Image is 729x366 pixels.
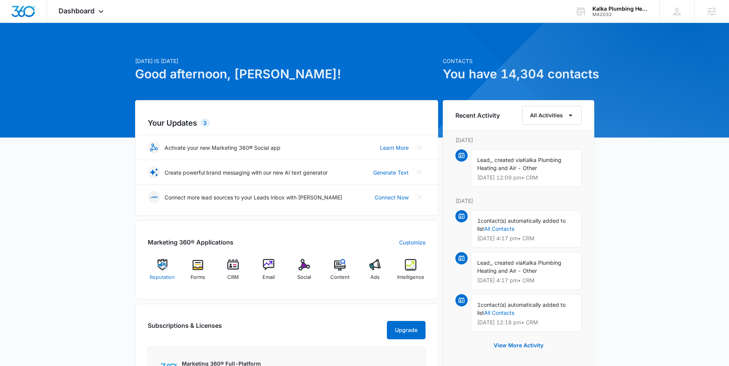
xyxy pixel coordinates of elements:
[360,259,390,287] a: Ads
[373,168,409,177] a: Generate Text
[375,193,409,201] a: Connect Now
[387,321,426,339] button: Upgrade
[484,225,514,232] a: All Contacts
[443,57,594,65] p: Contacts
[330,274,349,281] span: Content
[413,191,426,203] button: Close
[396,259,426,287] a: Intelligence
[148,238,233,247] h2: Marketing 360® Applications
[135,65,438,83] h1: Good afternoon, [PERSON_NAME]!
[219,259,248,287] a: CRM
[148,259,177,287] a: Reputation
[380,144,409,152] a: Learn More
[397,274,424,281] span: Intelligence
[183,259,212,287] a: Forms
[148,321,222,336] h2: Subscriptions & Licenses
[455,136,582,144] p: [DATE]
[443,65,594,83] h1: You have 14,304 contacts
[165,193,342,201] p: Connect more lead sources to your Leads Inbox with [PERSON_NAME]
[370,274,380,281] span: Ads
[477,157,491,163] span: Lead,
[486,336,551,355] button: View More Activity
[477,236,575,241] p: [DATE] 4:17 pm • CRM
[200,118,210,128] div: 3
[59,7,95,15] span: Dashboard
[455,197,582,205] p: [DATE]
[477,217,566,232] span: contact(s) automatically added to list
[413,141,426,154] button: Close
[477,278,575,283] p: [DATE] 4:17 pm • CRM
[491,259,523,266] span: , created via
[254,259,284,287] a: Email
[191,274,205,281] span: Forms
[135,57,438,65] p: [DATE] is [DATE]
[227,274,239,281] span: CRM
[592,12,648,17] div: account id
[455,111,500,120] h6: Recent Activity
[150,274,175,281] span: Reputation
[165,168,328,177] p: Create powerful brand messaging with our new AI text generator
[148,117,426,129] h2: Your Updates
[165,144,281,152] p: Activate your new Marketing 360® Social app
[399,238,426,246] a: Customize
[592,6,648,12] div: account name
[413,166,426,178] button: Close
[477,320,575,325] p: [DATE] 12:18 pm • CRM
[325,259,354,287] a: Content
[477,217,481,224] span: 1
[477,301,481,308] span: 1
[477,259,491,266] span: Lead,
[522,106,582,125] button: All Activities
[297,274,311,281] span: Social
[477,301,566,316] span: contact(s) automatically added to list
[290,259,319,287] a: Social
[491,157,523,163] span: , created via
[263,274,275,281] span: Email
[484,309,514,316] a: All Contacts
[477,175,575,180] p: [DATE] 12:09 pm • CRM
